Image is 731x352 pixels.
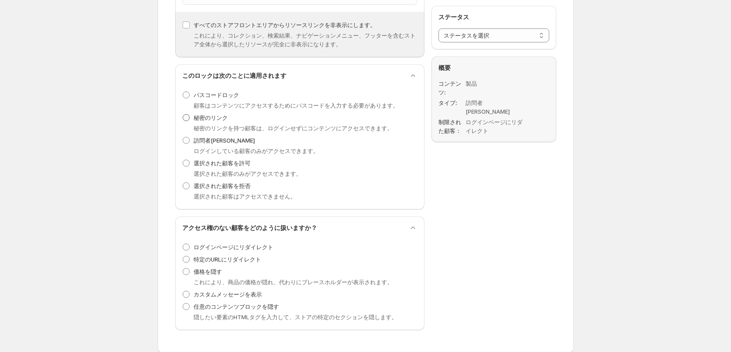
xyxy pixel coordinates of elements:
[438,63,549,72] h2: 概要
[438,79,464,97] dt: コンテンツ :
[194,125,393,132] span: 秘密のリンクを持つ顧客は、ログインせずにコンテンツにアクセスできます。
[194,137,255,144] span: 訪問者[PERSON_NAME]
[194,279,393,286] span: これにより、商品の価格が隠れ、代わりにプレースホルダーが表示されます。
[194,21,376,28] span: すべてのストアフロントエリアからリソースリンクを非表示にします。
[466,79,526,97] dd: 製品
[194,170,302,177] span: 選択された顧客のみがアクセスできます。
[194,160,251,167] span: 選択された顧客を許可
[438,98,464,116] dt: タイプ :
[438,13,549,21] h2: ステータス
[194,303,279,310] span: 任意のコンテンツブロックを隠す
[438,118,464,135] dt: 制限された顧客：
[194,102,399,109] span: 顧客はコンテンツにアクセスするためにパスコードを入力する必要があります。
[194,193,296,200] span: 選択された顧客はアクセスできません。
[194,32,416,48] span: これにより、コレクション、検索結果、ナビゲーションメニュー、フッターを含むストア全体から選択したリソースが完全に非表示になります。
[194,244,273,251] span: ログインページにリダイレクト
[194,268,222,275] span: 価格を隠す
[194,314,397,321] span: 隠したい要素のHTMLタグを入力して、ストアの特定のセクションを隠します。
[194,291,262,298] span: カスタムメッセージを表示
[466,98,526,116] dd: 訪問者[PERSON_NAME]
[466,118,526,135] dd: ログインページにリダイレクト
[194,182,251,189] span: 選択された顧客を拒否
[194,147,319,154] span: ログインしている顧客のみがアクセスできます。
[182,71,286,80] h2: このロックは次のことに適用されます
[182,223,317,232] h2: アクセス権のない顧客をどのように扱いますか？
[194,256,261,263] span: 特定のURLにリダイレクト
[194,91,239,98] span: パスコードロック
[194,114,228,121] span: 秘密のリンク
